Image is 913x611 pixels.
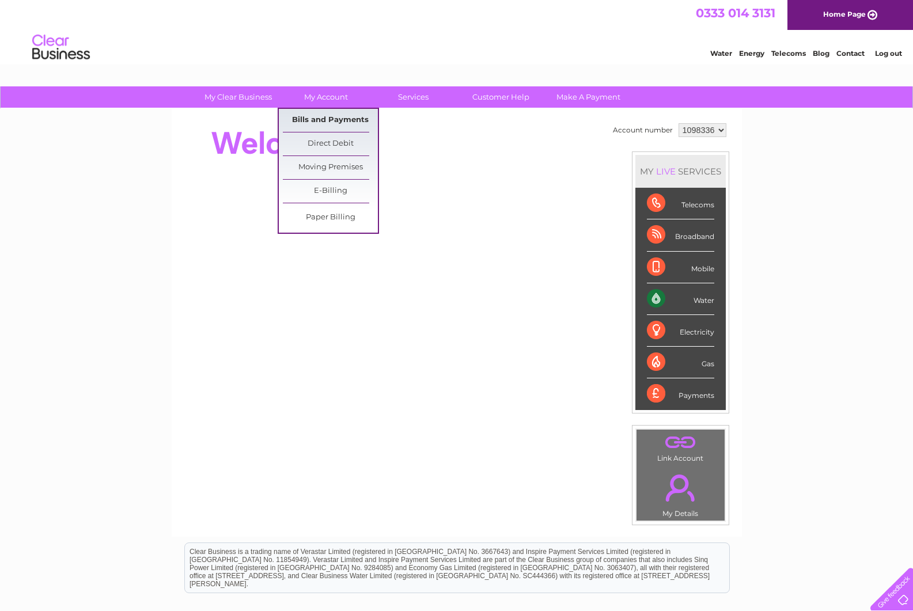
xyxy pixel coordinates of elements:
[283,206,378,229] a: Paper Billing
[636,465,725,521] td: My Details
[836,49,865,58] a: Contact
[696,6,775,20] a: 0333 014 3131
[639,432,722,453] a: .
[654,166,678,177] div: LIVE
[635,155,726,188] div: MY SERVICES
[32,30,90,65] img: logo.png
[647,378,714,409] div: Payments
[283,132,378,155] a: Direct Debit
[647,283,714,315] div: Water
[610,120,676,140] td: Account number
[191,86,286,108] a: My Clear Business
[283,109,378,132] a: Bills and Payments
[541,86,636,108] a: Make A Payment
[647,188,714,219] div: Telecoms
[366,86,461,108] a: Services
[875,49,902,58] a: Log out
[278,86,373,108] a: My Account
[453,86,548,108] a: Customer Help
[739,49,764,58] a: Energy
[647,347,714,378] div: Gas
[283,156,378,179] a: Moving Premises
[647,315,714,347] div: Electricity
[813,49,829,58] a: Blog
[283,180,378,203] a: E-Billing
[639,468,722,508] a: .
[636,429,725,465] td: Link Account
[185,6,729,56] div: Clear Business is a trading name of Verastar Limited (registered in [GEOGRAPHIC_DATA] No. 3667643...
[710,49,732,58] a: Water
[647,219,714,251] div: Broadband
[771,49,806,58] a: Telecoms
[647,252,714,283] div: Mobile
